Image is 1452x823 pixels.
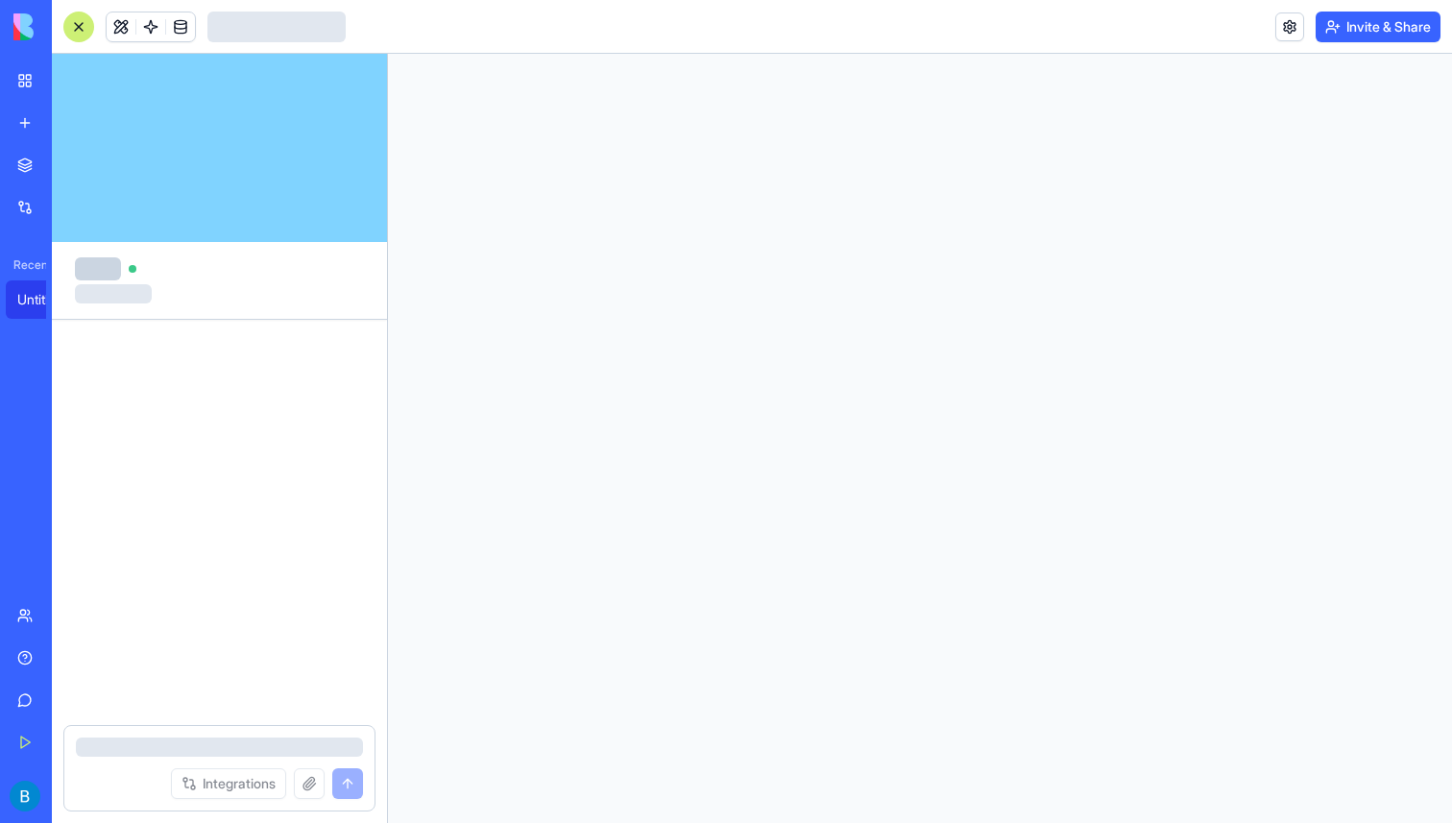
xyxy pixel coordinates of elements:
a: Untitled App [6,280,83,319]
img: logo [13,13,133,40]
img: ACg8ocJZbUxvfzplwZfN27yTED7l-9UZMypRCNeWGTjeYcd6jmyFPJD0=s96-c [10,781,40,811]
span: Recent [6,257,46,273]
div: Untitled App [17,290,71,309]
button: Invite & Share [1316,12,1440,42]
